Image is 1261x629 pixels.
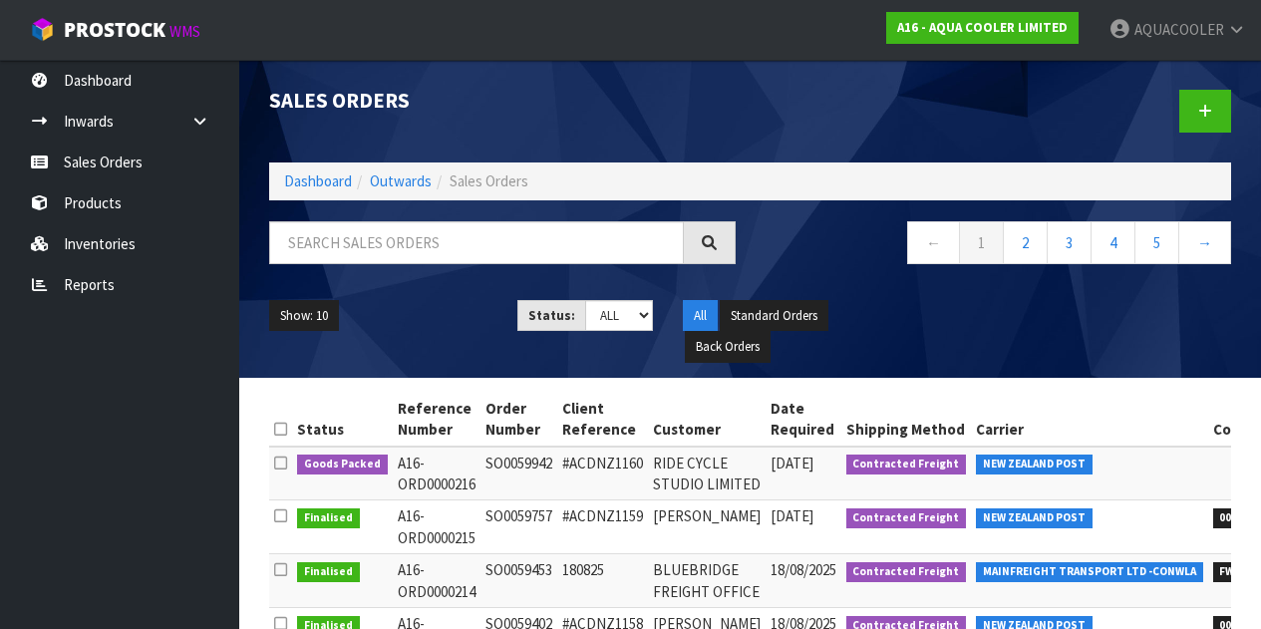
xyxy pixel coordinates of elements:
td: SO0059942 [480,447,557,500]
span: Sales Orders [450,171,528,190]
button: Show: 10 [269,300,339,332]
th: Shipping Method [841,393,972,447]
button: All [683,300,718,332]
span: NEW ZEALAND POST [976,508,1093,528]
span: Contracted Freight [846,455,967,474]
span: [DATE] [771,506,813,525]
a: → [1178,221,1231,264]
img: cube-alt.png [30,17,55,42]
a: 2 [1003,221,1048,264]
th: Customer [648,393,766,447]
strong: A16 - AQUA COOLER LIMITED [897,19,1068,36]
button: Standard Orders [720,300,828,332]
th: Reference Number [393,393,480,447]
td: 180825 [557,554,648,608]
a: Dashboard [284,171,352,190]
span: 18/08/2025 [771,560,836,579]
span: Contracted Freight [846,562,967,582]
span: ProStock [64,17,165,43]
span: Finalised [297,508,360,528]
input: Search sales orders [269,221,684,264]
span: Finalised [297,562,360,582]
td: SO0059757 [480,500,557,554]
td: #ACDNZ1159 [557,500,648,554]
a: Outwards [370,171,432,190]
a: 3 [1047,221,1092,264]
td: A16-ORD0000216 [393,447,480,500]
a: 4 [1091,221,1135,264]
td: A16-ORD0000215 [393,500,480,554]
td: SO0059453 [480,554,557,608]
nav: Page navigation [766,221,1232,270]
td: A16-ORD0000214 [393,554,480,608]
span: Goods Packed [297,455,388,474]
th: Status [292,393,393,447]
span: [DATE] [771,454,813,472]
th: Order Number [480,393,557,447]
span: MAINFREIGHT TRANSPORT LTD -CONWLA [976,562,1203,582]
th: Carrier [971,393,1208,447]
a: 1 [959,221,1004,264]
strong: Status: [528,307,575,324]
h1: Sales Orders [269,90,736,113]
td: #ACDNZ1160 [557,447,648,500]
td: BLUEBRIDGE FREIGHT OFFICE [648,554,766,608]
a: 5 [1134,221,1179,264]
span: Contracted Freight [846,508,967,528]
td: [PERSON_NAME] [648,500,766,554]
span: AQUACOOLER [1134,20,1224,39]
button: Back Orders [685,331,771,363]
a: ← [907,221,960,264]
th: Client Reference [557,393,648,447]
small: WMS [169,22,200,41]
span: NEW ZEALAND POST [976,455,1093,474]
th: Date Required [766,393,841,447]
td: RIDE CYCLE STUDIO LIMITED [648,447,766,500]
